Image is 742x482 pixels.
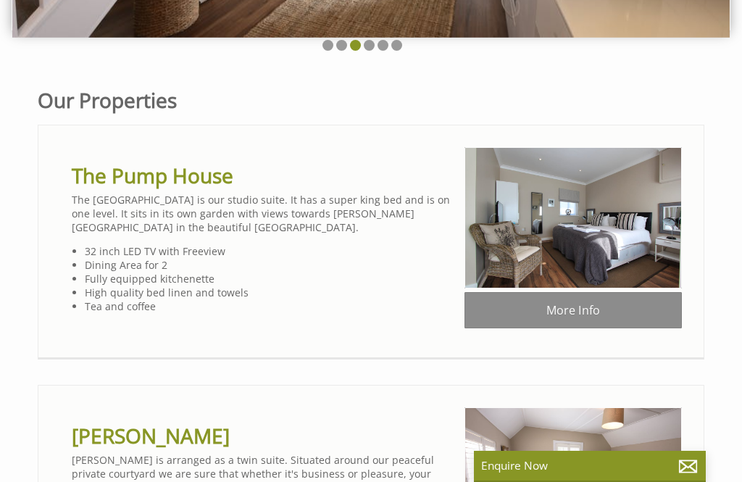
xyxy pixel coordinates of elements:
[38,86,471,114] h1: Our Properties
[464,292,682,328] a: More Info
[464,147,682,288] img: IMG_3752.original.JPG
[85,286,453,299] li: High quality bed linen and towels
[85,258,453,272] li: Dining Area for 2
[72,422,230,449] a: [PERSON_NAME]
[72,162,233,189] a: The Pump House
[85,244,453,258] li: 32 inch LED TV with Freeview
[85,272,453,286] li: Fully equipped kitchenette
[481,458,699,473] p: Enquire Now
[85,299,453,313] li: Tea and coffee
[72,193,453,234] p: The [GEOGRAPHIC_DATA] is our studio suite. It has a super king bed and is on one level. It sits i...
